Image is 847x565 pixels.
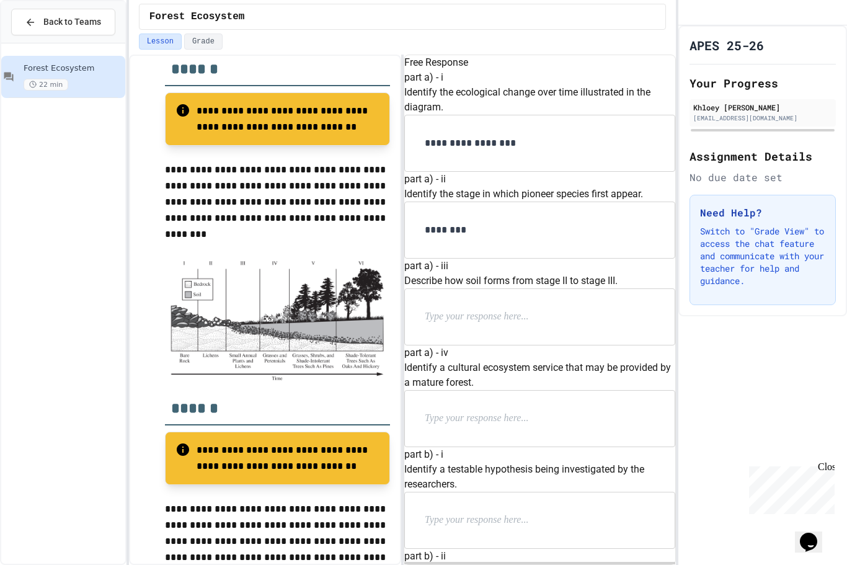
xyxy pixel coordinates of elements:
button: Back to Teams [11,9,115,35]
h3: Need Help? [700,205,825,220]
h6: part a) - iv [404,345,675,360]
h6: part a) - i [404,70,675,85]
span: 22 min [24,79,68,91]
span: Forest Ecosystem [24,63,123,74]
div: No due date set [690,170,836,185]
p: Identify the stage in which pioneer species first appear. [404,187,675,202]
div: Khloey [PERSON_NAME] [693,102,832,113]
iframe: chat widget [744,461,835,514]
p: Switch to "Grade View" to access the chat feature and communicate with your teacher for help and ... [700,225,825,287]
p: Describe how soil forms from stage II to stage III. [404,274,675,288]
h2: Your Progress [690,74,836,92]
h6: Free Response [404,55,675,70]
div: Chat with us now!Close [5,5,86,79]
span: Back to Teams [43,16,101,29]
p: Identify a testable hypothesis being investigated by the researchers. [404,462,675,492]
iframe: chat widget [795,515,835,553]
h6: part a) - iii [404,259,675,274]
h2: Assignment Details [690,148,836,165]
span: Forest Ecosystem [149,9,245,24]
p: Identify a cultural ecosystem service that may be provided by a mature forest. [404,360,675,390]
h6: part b) - i [404,447,675,462]
h6: part a) - ii [404,172,675,187]
h6: part b) - ii [404,549,675,564]
div: [EMAIL_ADDRESS][DOMAIN_NAME] [693,113,832,123]
h1: APES 25-26 [690,37,764,54]
button: Grade [184,33,223,50]
p: Identify the ecological change over time illustrated in the diagram. [404,85,675,115]
button: Lesson [139,33,182,50]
